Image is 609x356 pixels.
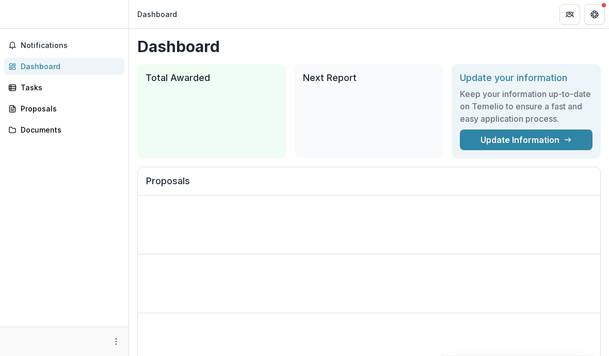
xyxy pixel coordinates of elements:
h3: Keep your information up-to-date on Temelio to ensure a fast and easy application process. [460,88,592,125]
a: Documents [4,121,124,138]
button: Get Help [584,4,605,25]
div: Documents [21,124,116,135]
a: Proposals [4,100,124,117]
span: Notifications [21,41,120,50]
div: Tasks [21,82,116,93]
h2: Update your information [460,72,592,84]
button: More [110,335,122,348]
h2: Next Report [303,72,436,84]
h2: Proposals [146,175,592,195]
div: Dashboard [21,61,116,72]
div: Proposals [21,103,116,114]
h1: Dashboard [137,37,601,56]
h2: Total Awarded [146,72,278,84]
a: Dashboard [4,58,124,75]
button: Partners [559,4,580,25]
a: Tasks [4,79,124,96]
nav: breadcrumb [133,7,181,22]
div: Dashboard [137,9,177,20]
a: Update Information [460,130,592,150]
button: Notifications [4,37,124,54]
